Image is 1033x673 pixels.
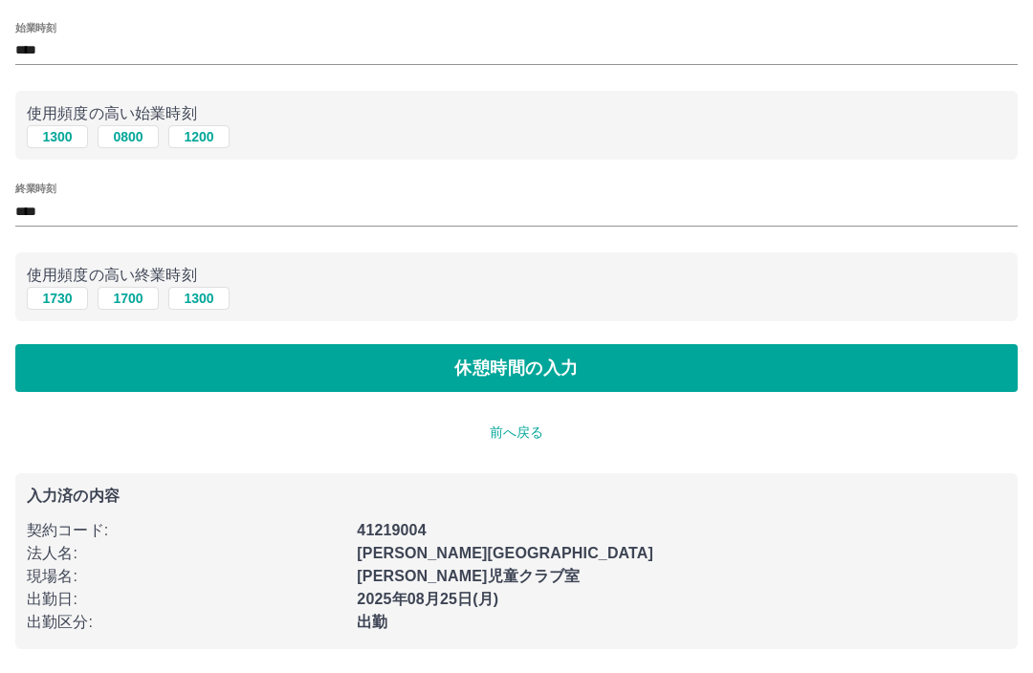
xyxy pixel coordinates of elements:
[27,520,345,543] p: 契約コード :
[15,183,55,197] label: 終業時刻
[98,126,159,149] button: 0800
[15,21,55,35] label: 始業時刻
[27,103,1006,126] p: 使用頻度の高い始業時刻
[27,489,1006,505] p: 入力済の内容
[357,592,498,608] b: 2025年08月25日(月)
[168,288,230,311] button: 1300
[357,615,387,631] b: 出勤
[27,566,345,589] p: 現場名 :
[27,288,88,311] button: 1730
[27,126,88,149] button: 1300
[357,523,426,539] b: 41219004
[27,543,345,566] p: 法人名 :
[27,265,1006,288] p: 使用頻度の高い終業時刻
[15,345,1018,393] button: 休憩時間の入力
[15,423,1018,444] p: 前へ戻る
[357,546,653,562] b: [PERSON_NAME][GEOGRAPHIC_DATA]
[168,126,230,149] button: 1200
[357,569,580,585] b: [PERSON_NAME]児童クラブ室
[98,288,159,311] button: 1700
[27,612,345,635] p: 出勤区分 :
[27,589,345,612] p: 出勤日 :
